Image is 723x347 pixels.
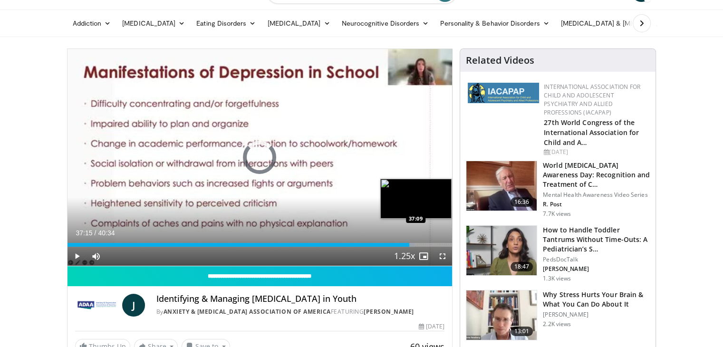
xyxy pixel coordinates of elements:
h3: How to Handle Toddler Tantrums Without Time-Outs: A Pediatrician’s S… [543,225,650,254]
a: 27th World Congress of the International Association for Child and A… [544,118,639,147]
a: 18:47 How to Handle Toddler Tantrums Without Time-Outs: A Pediatrician’s S… PedsDocTalk [PERSON_N... [466,225,650,282]
a: Personality & Behavior Disorders [434,14,555,33]
span: 40:34 [98,229,115,237]
a: [PERSON_NAME] [364,308,414,316]
p: 2.2K views [543,320,571,328]
a: [MEDICAL_DATA] [116,14,191,33]
img: dad9b3bb-f8af-4dab-abc0-c3e0a61b252e.150x105_q85_crop-smart_upscale.jpg [466,161,537,211]
a: 16:36 World [MEDICAL_DATA] Awareness Day: Recognition and Treatment of C… Mental Health Awareness... [466,161,650,218]
div: By FEATURING [156,308,444,316]
a: 13:01 Why Stress Hurts Your Brain & What You Can Do About It [PERSON_NAME] 2.2K views [466,290,650,340]
p: 7.7K views [543,210,571,218]
span: 37:15 [76,229,93,237]
img: image.jpeg [380,179,452,219]
span: 13:01 [511,327,533,336]
p: [PERSON_NAME] [543,311,650,318]
h3: Why Stress Hurts Your Brain & What You Can Do About It [543,290,650,309]
button: Mute [87,247,106,266]
div: [DATE] [419,322,444,331]
img: 2a9917ce-aac2-4f82-acde-720e532d7410.png.150x105_q85_autocrop_double_scale_upscale_version-0.2.png [468,83,539,103]
button: Playback Rate [395,247,414,266]
p: R. Post [543,201,650,208]
a: Eating Disorders [191,14,261,33]
p: PedsDocTalk [543,256,650,263]
img: Anxiety & Depression Association of America [75,294,118,317]
img: 153729e0-faea-4f29-b75f-59bcd55f36ca.150x105_q85_crop-smart_upscale.jpg [466,290,537,340]
p: [PERSON_NAME] [543,265,650,273]
p: Mental Health Awareness Video Series [543,191,650,199]
a: J [122,294,145,317]
a: International Association for Child and Adolescent Psychiatry and Allied Professions (IACAPAP) [544,83,640,116]
a: Addiction [67,14,117,33]
button: Fullscreen [433,247,452,266]
a: Anxiety & [MEDICAL_DATA] Association of America [164,308,331,316]
span: 16:36 [511,197,533,207]
a: [MEDICAL_DATA] & [MEDICAL_DATA] [555,14,691,33]
a: [MEDICAL_DATA] [261,14,336,33]
div: [DATE] [544,148,648,156]
span: 18:47 [511,262,533,271]
div: Progress Bar [67,243,453,247]
span: / [95,229,96,237]
h4: Identifying & Managing [MEDICAL_DATA] in Youth [156,294,444,304]
p: 1.3K views [543,275,571,282]
img: 50ea502b-14b0-43c2-900c-1755f08e888a.150x105_q85_crop-smart_upscale.jpg [466,226,537,275]
h4: Related Videos [466,55,534,66]
button: Play [67,247,87,266]
video-js: Video Player [67,49,453,266]
button: Enable picture-in-picture mode [414,247,433,266]
a: Neurocognitive Disorders [336,14,435,33]
h3: World [MEDICAL_DATA] Awareness Day: Recognition and Treatment of C… [543,161,650,189]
